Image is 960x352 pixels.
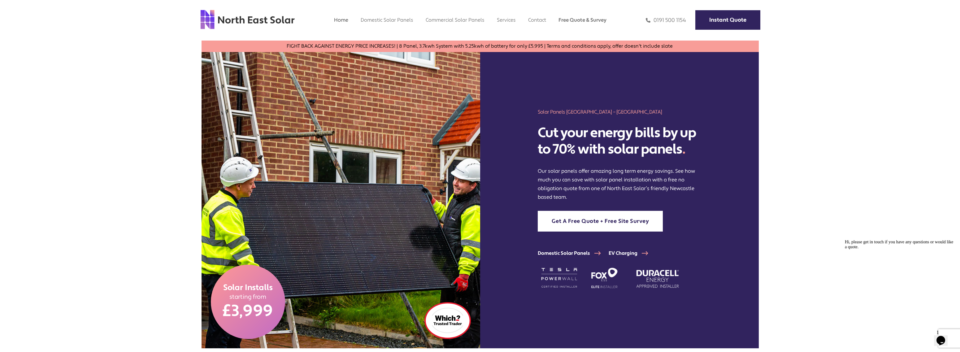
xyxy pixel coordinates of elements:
[646,17,686,24] a: 0191 500 1154
[609,250,656,256] a: EV Charging
[538,250,609,256] a: Domestic Solar Panels
[426,17,484,23] a: Commercial Solar Panels
[200,9,295,30] img: north east solar logo
[934,327,954,346] iframe: chat widget
[695,10,760,30] a: Instant Quote
[558,17,606,23] a: Free Quote & Survey
[424,302,471,339] img: which logo
[538,211,663,232] a: Get A Free Quote + Free Site Survey
[2,2,114,12] div: Hi, please get in touch if you have any questions or would like a quote.
[538,108,701,115] h1: Solar Panels [GEOGRAPHIC_DATA] – [GEOGRAPHIC_DATA]
[211,265,285,339] a: Solar Installs starting from £3,999
[223,301,273,321] span: £3,999
[528,17,546,23] a: Contact
[223,283,273,293] span: Solar Installs
[229,293,267,301] span: starting from
[646,17,650,24] img: phone icon
[2,2,111,12] span: Hi, please get in touch if you have any questions or would like a quote.
[361,17,413,23] a: Domestic Solar Panels
[538,167,701,202] p: Our solar panels offer amazing long term energy savings. See how much you can save with solar pan...
[682,141,685,158] span: .
[202,52,480,348] img: two men holding a solar panel in the north east
[497,17,516,23] a: Services
[538,125,701,158] h2: Cut your energy bills by up to 70% with solar panels
[334,17,348,23] a: Home
[842,237,954,324] iframe: chat widget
